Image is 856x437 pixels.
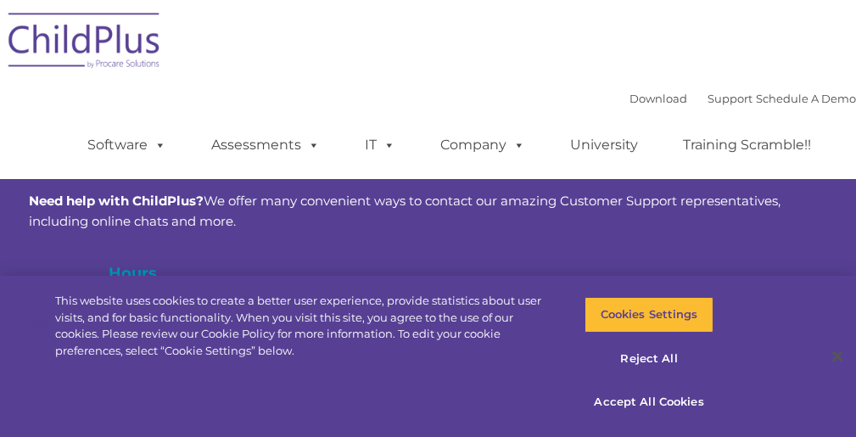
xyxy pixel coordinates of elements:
[194,128,337,162] a: Assessments
[585,384,713,420] button: Accept All Cookies
[819,338,856,375] button: Close
[348,128,412,162] a: IT
[30,193,781,229] span: We offer many convenient ways to contact our amazing Customer Support representatives, including ...
[109,261,243,285] h4: Hours
[423,128,542,162] a: Company
[585,297,713,333] button: Cookies Settings
[70,128,183,162] a: Software
[30,193,204,209] strong: Need help with ChildPlus?
[553,128,655,162] a: University
[629,92,687,105] a: Download
[585,341,713,377] button: Reject All
[629,92,856,105] font: |
[708,92,752,105] a: Support
[756,92,856,105] a: Schedule A Demo
[55,293,559,359] div: This website uses cookies to create a better user experience, provide statistics about user visit...
[666,128,828,162] a: Training Scramble!!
